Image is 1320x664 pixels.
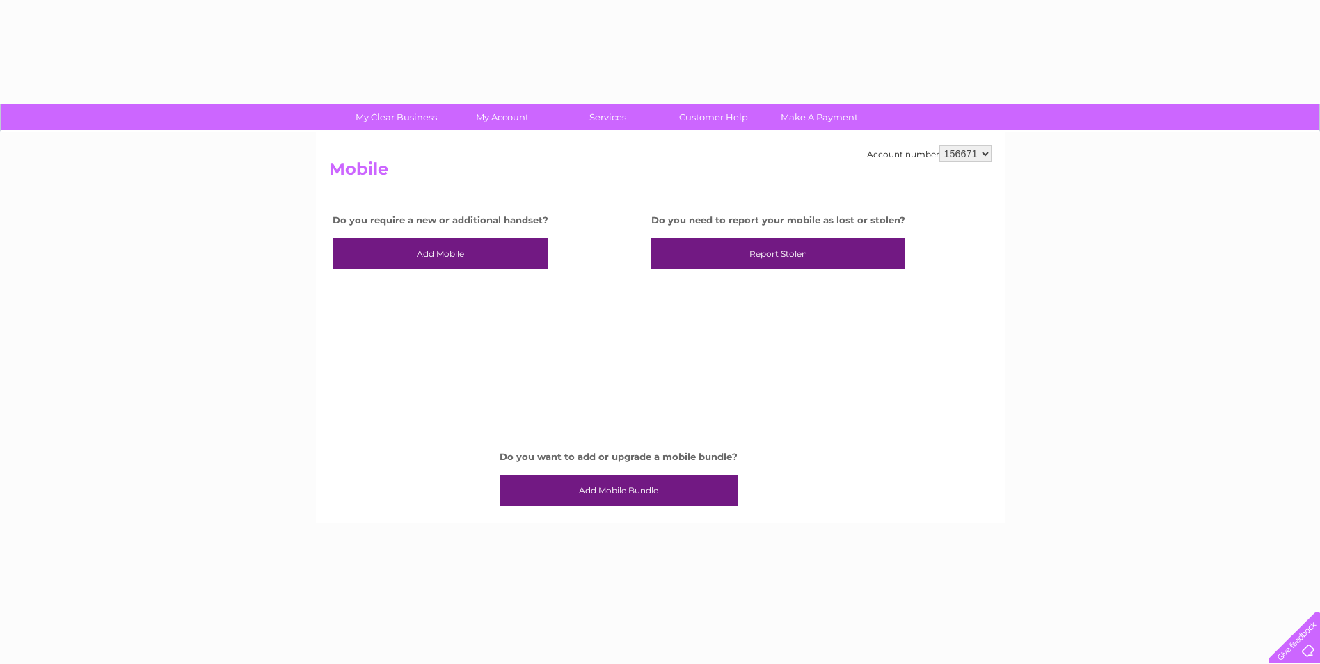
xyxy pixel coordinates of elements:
[329,159,992,186] h2: Mobile
[651,215,905,226] h4: Do you need to report your mobile as lost or stolen?
[656,104,771,130] a: Customer Help
[333,215,548,226] h4: Do you require a new or additional handset?
[500,475,738,507] a: Add Mobile Bundle
[651,238,905,270] a: Report Stolen
[333,238,548,270] a: Add Mobile
[500,452,738,462] h4: Do you want to add or upgrade a mobile bundle?
[762,104,877,130] a: Make A Payment
[867,145,992,162] div: Account number
[445,104,559,130] a: My Account
[339,104,454,130] a: My Clear Business
[550,104,665,130] a: Services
